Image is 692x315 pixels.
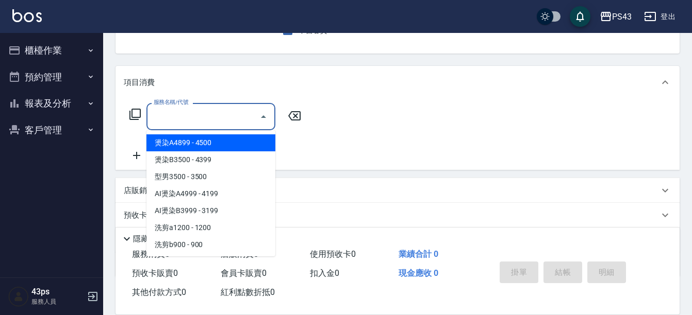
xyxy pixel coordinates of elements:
span: 使用預收卡 0 [310,249,356,259]
button: 報表及分析 [4,90,99,117]
span: 洗剪a1200 - 1200 [146,219,275,236]
span: 型男3500 - 3500 [146,168,275,185]
span: 洗剪c550 - 550 [146,253,275,270]
span: 扣入金 0 [310,268,339,278]
button: Close [255,109,272,125]
button: 預約管理 [4,64,99,91]
p: 隱藏業績明細 [133,234,179,244]
img: Logo [12,9,42,22]
span: 洗剪b900 - 900 [146,236,275,253]
span: 業績合計 0 [399,249,438,259]
h5: 43ps [31,287,84,297]
span: 其他付款方式 0 [132,287,186,297]
p: 預收卡販賣 [124,210,162,221]
button: 櫃檯作業 [4,37,99,64]
span: 服務消費 0 [132,249,170,259]
div: 其他付款方式 [116,227,680,252]
div: 預收卡販賣 [116,203,680,227]
div: 項目消費 [116,66,680,99]
label: 服務名稱/代號 [154,98,188,106]
p: 服務人員 [31,297,84,306]
p: 店販銷售 [124,185,155,196]
span: 紅利點數折抵 0 [221,287,275,297]
p: 項目消費 [124,77,155,88]
span: 會員卡販賣 0 [221,268,267,278]
span: AI燙染B3999 - 3199 [146,202,275,219]
span: 現金應收 0 [399,268,438,278]
div: PS43 [612,10,632,23]
span: 燙染A4899 - 4500 [146,134,275,151]
button: 登出 [640,7,680,26]
span: AI燙染A4999 - 4199 [146,185,275,202]
button: save [570,6,590,27]
button: 客戶管理 [4,117,99,144]
img: Person [8,286,29,307]
div: 店販銷售 [116,178,680,203]
span: 預收卡販賣 0 [132,268,178,278]
button: PS43 [596,6,636,27]
span: 燙染B3500 - 4399 [146,151,275,168]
